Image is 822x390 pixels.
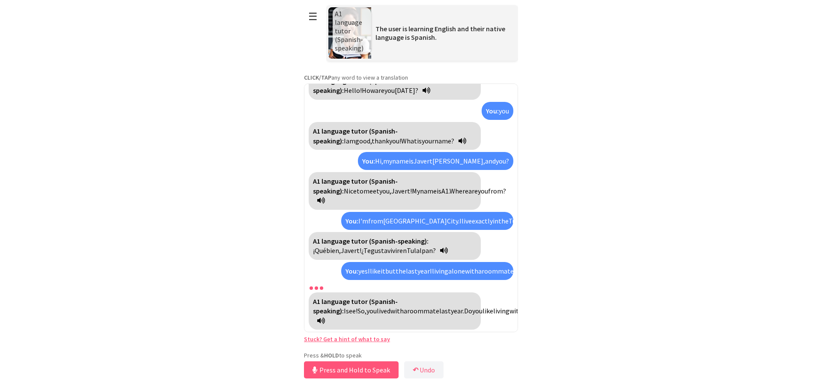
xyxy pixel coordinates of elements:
[381,267,385,275] span: it
[385,267,396,275] span: but
[482,102,513,120] div: Click to translate
[313,297,398,315] strong: A1 language tutor (Spanish-speaking):
[383,217,447,225] span: [GEOGRAPHIC_DATA]
[346,307,357,315] span: see!
[407,307,439,315] span: roommate
[313,177,398,195] strong: A1 language tutor (Spanish-speaking):
[375,157,383,165] span: Hi,
[361,246,371,255] span: ¿Te
[379,187,391,195] span: you,
[482,267,514,275] span: roommate
[324,351,339,359] strong: HOLD
[395,86,418,95] span: [DATE]?
[357,187,363,195] span: to
[441,187,450,195] span: A1.
[396,267,406,275] span: the
[313,237,429,245] strong: A1 language tutor (Spanish-speaking):
[499,107,509,115] span: you
[482,307,493,315] span: like
[345,217,358,225] strong: You:
[363,187,379,195] span: meet
[389,137,401,145] span: you!
[344,307,346,315] span: I
[341,246,361,255] span: Javert!
[391,187,412,195] span: Javert!
[478,187,488,195] span: you
[309,122,481,150] div: Click to translate
[486,107,499,115] strong: You:
[372,137,389,145] span: thank
[313,246,326,255] span: ¡Qué
[439,307,451,315] span: last
[478,267,482,275] span: a
[304,74,331,81] strong: CLICK/TAP
[465,267,478,275] span: with
[450,187,468,195] span: Where
[404,361,444,378] button: ↶Undo
[417,137,422,145] span: is
[309,292,481,330] div: Click to translate
[304,351,518,359] p: Press & to speak
[366,307,377,315] span: you
[304,6,322,27] button: ☰
[344,187,357,195] span: Nice
[414,157,432,165] span: Javert
[304,74,518,81] p: any word to view a translation
[417,267,430,275] span: year
[468,187,478,195] span: are
[377,307,390,315] span: lived
[448,267,465,275] span: alone
[401,137,417,145] span: What
[432,267,448,275] span: living
[404,307,407,315] span: a
[371,246,387,255] span: gusta
[412,187,420,195] span: My
[399,246,407,255] span: en
[313,127,398,145] strong: A1 language tutor (Spanish-speaking):
[375,86,384,95] span: are
[341,262,513,280] div: Click to translate
[459,217,462,225] span: I
[346,137,355,145] span: am
[435,137,454,145] span: name?
[358,267,368,275] span: yes
[437,187,441,195] span: is
[368,217,383,225] span: from
[485,157,496,165] span: and
[390,307,404,315] span: with
[344,137,346,145] span: I
[488,187,506,195] span: from?
[344,86,362,95] span: Hello!
[498,217,509,225] span: the
[420,187,437,195] span: name
[304,361,399,378] button: Press and Hold to Speak
[392,157,409,165] span: name
[345,267,358,275] strong: You:
[432,157,485,165] span: [PERSON_NAME],
[472,217,493,225] span: exactly
[447,217,459,225] span: City.
[362,157,375,165] strong: You:
[509,307,523,315] span: with
[451,307,464,315] span: year.
[464,307,472,315] span: Do
[509,217,536,225] span: Tulalpan.
[341,212,513,230] div: Click to translate
[309,172,481,209] div: Click to translate
[493,217,498,225] span: in
[326,246,341,255] span: bien,
[355,137,372,145] span: good,
[493,307,509,315] span: living
[384,86,395,95] span: you
[328,7,371,59] img: Scenario Image
[387,246,399,255] span: vivir
[368,267,370,275] span: I
[370,267,381,275] span: like
[375,24,505,42] span: The user is learning English and their native language is Spanish.
[409,157,414,165] span: is
[462,217,472,225] span: live
[358,217,368,225] span: I'm
[309,72,481,100] div: Click to translate
[496,157,509,165] span: you?
[313,77,398,95] strong: A1 language tutor (Spanish-speaking):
